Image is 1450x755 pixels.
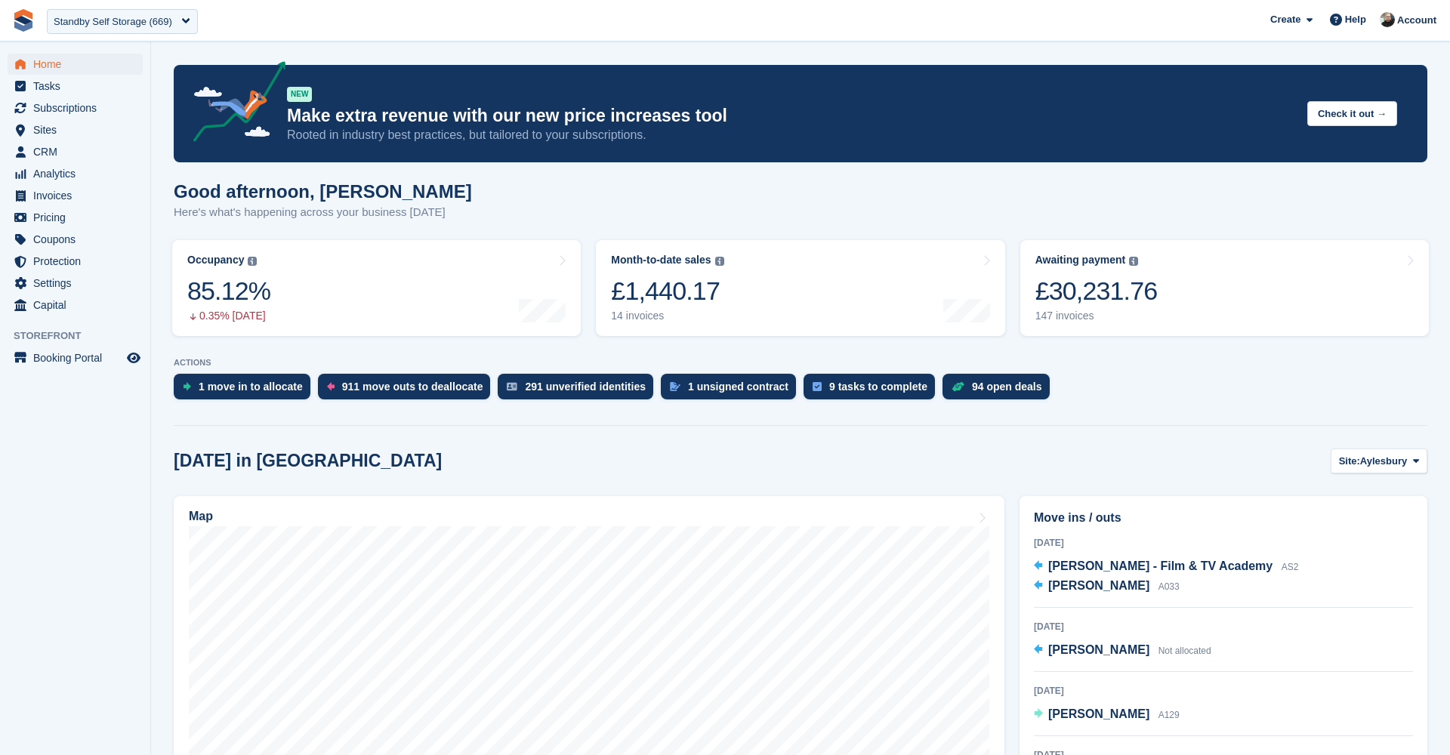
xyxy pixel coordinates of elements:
div: [DATE] [1034,536,1413,550]
a: 1 move in to allocate [174,374,318,407]
img: icon-info-grey-7440780725fd019a000dd9b08b2336e03edf1995a4989e88bcd33f0948082b44.svg [248,257,257,266]
img: verify_identity-adf6edd0f0f0b5bbfe63781bf79b02c33cf7c696d77639b501bdc392416b5a36.svg [507,382,517,391]
a: menu [8,294,143,316]
span: Sites [33,119,124,140]
span: Create [1270,12,1300,27]
a: [PERSON_NAME] Not allocated [1034,641,1211,661]
span: Protection [33,251,124,272]
span: Tasks [33,75,124,97]
span: [PERSON_NAME] [1048,643,1149,656]
a: Awaiting payment £30,231.76 147 invoices [1020,240,1429,336]
img: contract_signature_icon-13c848040528278c33f63329250d36e43548de30e8caae1d1a13099fd9432cc5.svg [670,382,680,391]
span: Aylesbury [1360,454,1407,469]
img: move_ins_to_allocate_icon-fdf77a2bb77ea45bf5b3d319d69a93e2d87916cf1d5bf7949dd705db3b84f3ca.svg [183,382,191,391]
span: Capital [33,294,124,316]
span: [PERSON_NAME] [1048,579,1149,592]
a: menu [8,347,143,368]
a: menu [8,119,143,140]
a: menu [8,229,143,250]
a: 9 tasks to complete [804,374,942,407]
p: Make extra revenue with our new price increases tool [287,105,1295,127]
a: 291 unverified identities [498,374,661,407]
a: menu [8,207,143,228]
div: 1 move in to allocate [199,381,303,393]
a: menu [8,251,143,272]
span: Account [1397,13,1436,28]
span: Home [33,54,124,75]
span: A129 [1158,710,1180,720]
a: menu [8,54,143,75]
div: 85.12% [187,276,270,307]
span: AS2 [1282,562,1299,572]
div: Awaiting payment [1035,254,1126,267]
a: Month-to-date sales £1,440.17 14 invoices [596,240,1004,336]
a: [PERSON_NAME] A033 [1034,577,1180,596]
a: menu [8,273,143,294]
div: Month-to-date sales [611,254,711,267]
h1: Good afternoon, [PERSON_NAME] [174,181,472,202]
a: menu [8,75,143,97]
img: price-adjustments-announcement-icon-8257ccfd72463d97f412b2fc003d46551f7dbcb40ab6d574587a9cd5c0d94... [180,61,286,147]
span: Subscriptions [33,97,124,119]
span: Invoices [33,185,124,206]
div: [DATE] [1034,620,1413,633]
h2: Move ins / outs [1034,509,1413,527]
img: icon-info-grey-7440780725fd019a000dd9b08b2336e03edf1995a4989e88bcd33f0948082b44.svg [1129,257,1138,266]
span: Booking Portal [33,347,124,368]
div: 291 unverified identities [525,381,646,393]
p: Rooted in industry best practices, but tailored to your subscriptions. [287,127,1295,143]
div: [DATE] [1034,684,1413,698]
button: Check it out → [1307,101,1397,126]
a: Preview store [125,349,143,367]
button: Site: Aylesbury [1331,448,1427,473]
div: £30,231.76 [1035,276,1158,307]
span: Help [1345,12,1366,27]
span: Settings [33,273,124,294]
span: Site: [1339,454,1360,469]
div: 94 open deals [972,381,1042,393]
span: Analytics [33,163,124,184]
a: 94 open deals [942,374,1057,407]
a: 1 unsigned contract [661,374,804,407]
a: menu [8,185,143,206]
p: Here's what's happening across your business [DATE] [174,204,472,221]
img: stora-icon-8386f47178a22dfd0bd8f6a31ec36ba5ce8667c1dd55bd0f319d3a0aa187defe.svg [12,9,35,32]
a: menu [8,163,143,184]
div: £1,440.17 [611,276,723,307]
h2: [DATE] in [GEOGRAPHIC_DATA] [174,451,442,471]
a: Occupancy 85.12% 0.35% [DATE] [172,240,581,336]
p: ACTIONS [174,358,1427,368]
span: [PERSON_NAME] - Film & TV Academy [1048,559,1273,572]
div: 147 invoices [1035,310,1158,322]
img: icon-info-grey-7440780725fd019a000dd9b08b2336e03edf1995a4989e88bcd33f0948082b44.svg [715,257,724,266]
a: [PERSON_NAME] A129 [1034,705,1180,725]
a: [PERSON_NAME] - Film & TV Academy AS2 [1034,557,1298,577]
div: 1 unsigned contract [688,381,788,393]
span: Coupons [33,229,124,250]
span: A033 [1158,581,1180,592]
div: Occupancy [187,254,244,267]
img: Tom Huddleston [1380,12,1395,27]
a: menu [8,141,143,162]
a: menu [8,97,143,119]
img: deal-1b604bf984904fb50ccaf53a9ad4b4a5d6e5aea283cecdc64d6e3604feb123c2.svg [952,381,964,392]
span: CRM [33,141,124,162]
span: Pricing [33,207,124,228]
span: Not allocated [1158,646,1211,656]
span: [PERSON_NAME] [1048,707,1149,720]
h2: Map [189,510,213,523]
div: 0.35% [DATE] [187,310,270,322]
img: task-75834270c22a3079a89374b754ae025e5fb1db73e45f91037f5363f120a921f8.svg [813,382,822,391]
div: NEW [287,87,312,102]
div: 9 tasks to complete [829,381,927,393]
div: Standby Self Storage (669) [54,14,172,29]
div: 911 move outs to deallocate [342,381,483,393]
img: move_outs_to_deallocate_icon-f764333ba52eb49d3ac5e1228854f67142a1ed5810a6f6cc68b1a99e826820c5.svg [327,382,335,391]
a: 911 move outs to deallocate [318,374,498,407]
div: 14 invoices [611,310,723,322]
span: Storefront [14,328,150,344]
